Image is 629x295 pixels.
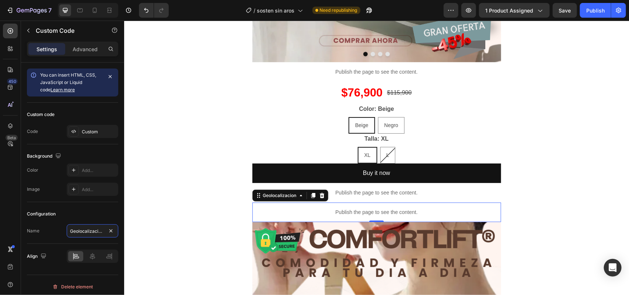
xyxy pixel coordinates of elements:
div: Add... [82,167,116,174]
div: Delete element [52,282,93,291]
div: Configuration [27,211,56,217]
span: sosten sin aros [257,7,295,14]
span: L [262,131,265,137]
span: Need republishing [320,7,357,14]
a: Learn more [50,87,75,92]
button: 7 [3,3,55,18]
span: Beige [231,102,244,108]
button: Save [553,3,577,18]
div: Color [27,167,38,173]
div: $115,900 [262,66,289,78]
span: / [254,7,256,14]
div: Align [27,252,48,261]
span: XL [240,131,247,137]
div: Beta [6,135,18,141]
div: Geolocalizacion [137,172,174,178]
span: Save [559,7,571,14]
button: Delete element [27,281,118,293]
div: Open Intercom Messenger [604,259,622,277]
div: Background [27,151,63,161]
button: Dot [254,31,258,36]
p: Publish the page to see the content. [128,188,377,196]
p: Publish the page to see the content. [128,48,377,55]
div: Image [27,186,40,193]
button: Publish [580,3,611,18]
div: Undo/Redo [139,3,169,18]
legend: Color: Beige [234,83,270,94]
span: Negro [260,102,274,108]
div: Name [27,228,39,234]
iframe: Design area [124,21,629,295]
button: Dot [239,31,244,36]
div: $76,900 [217,61,259,83]
p: Advanced [73,45,98,53]
p: Publish the page to see the content. [128,168,377,176]
button: Buy it now [128,143,377,162]
button: Dot [261,31,266,36]
div: Custom [82,129,116,135]
p: 7 [48,6,52,15]
p: Settings [36,45,57,53]
div: Add... [82,186,116,193]
span: You can insert HTML, CSS, JavaScript or Liquid code [40,72,96,92]
div: Custom code [27,111,55,118]
div: Publish [586,7,605,14]
legend: Talla: XL [240,113,265,123]
div: Buy it now [239,147,266,158]
div: Code [27,128,38,135]
span: 1 product assigned [485,7,533,14]
button: Dot [247,31,251,36]
button: 1 product assigned [479,3,550,18]
div: 450 [7,78,18,84]
p: Custom Code [36,26,98,35]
